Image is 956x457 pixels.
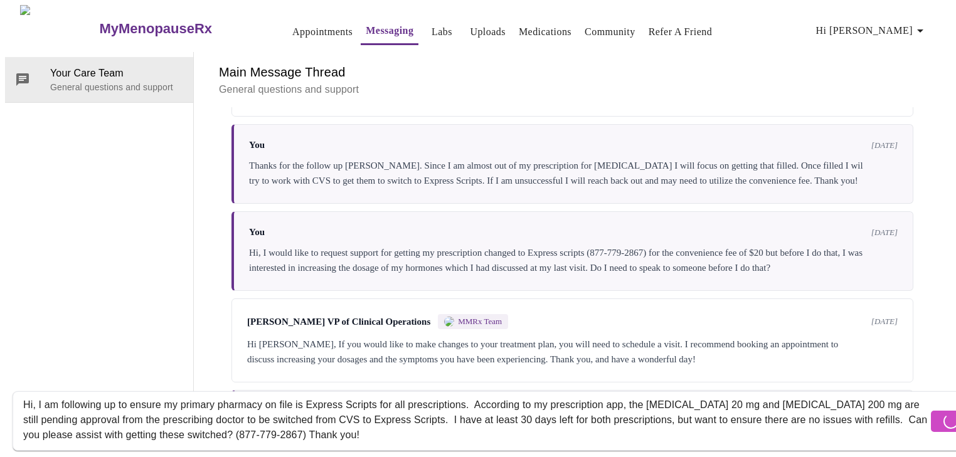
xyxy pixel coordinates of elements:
[871,228,898,238] span: [DATE]
[458,317,502,327] span: MMRx Team
[249,158,898,188] div: Thanks for the follow up [PERSON_NAME]. Since I am almost out of my prescription for [MEDICAL_DAT...
[50,66,183,81] span: Your Care Team
[219,62,926,82] h6: Main Message Thread
[249,245,898,275] div: Hi, I would like to request support for getting my prescription changed to Express scripts (877-7...
[99,21,212,37] h3: MyMenopauseRx
[470,23,506,41] a: Uploads
[816,22,928,39] span: Hi [PERSON_NAME]
[20,5,98,52] img: MyMenopauseRx Logo
[249,227,265,238] span: You
[361,18,418,45] button: Messaging
[649,23,713,41] a: Refer a Friend
[422,19,462,45] button: Labs
[287,19,358,45] button: Appointments
[247,317,430,327] span: [PERSON_NAME] VP of Clinical Operations
[98,7,262,51] a: MyMenopauseRx
[5,57,193,102] div: Your Care TeamGeneral questions and support
[366,22,413,39] a: Messaging
[465,19,511,45] button: Uploads
[580,19,640,45] button: Community
[871,317,898,327] span: [DATE]
[432,23,452,41] a: Labs
[219,82,926,97] p: General questions and support
[585,23,635,41] a: Community
[50,81,183,93] p: General questions and support
[249,140,265,150] span: You
[23,401,928,441] textarea: Send a message about your appointment
[871,140,898,150] span: [DATE]
[811,18,933,43] button: Hi [PERSON_NAME]
[514,19,576,45] button: Medications
[247,337,898,367] div: Hi [PERSON_NAME], If you would like to make changes to your treatment plan, you will need to sche...
[444,317,454,327] img: MMRX
[292,23,353,41] a: Appointments
[644,19,718,45] button: Refer a Friend
[519,23,571,41] a: Medications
